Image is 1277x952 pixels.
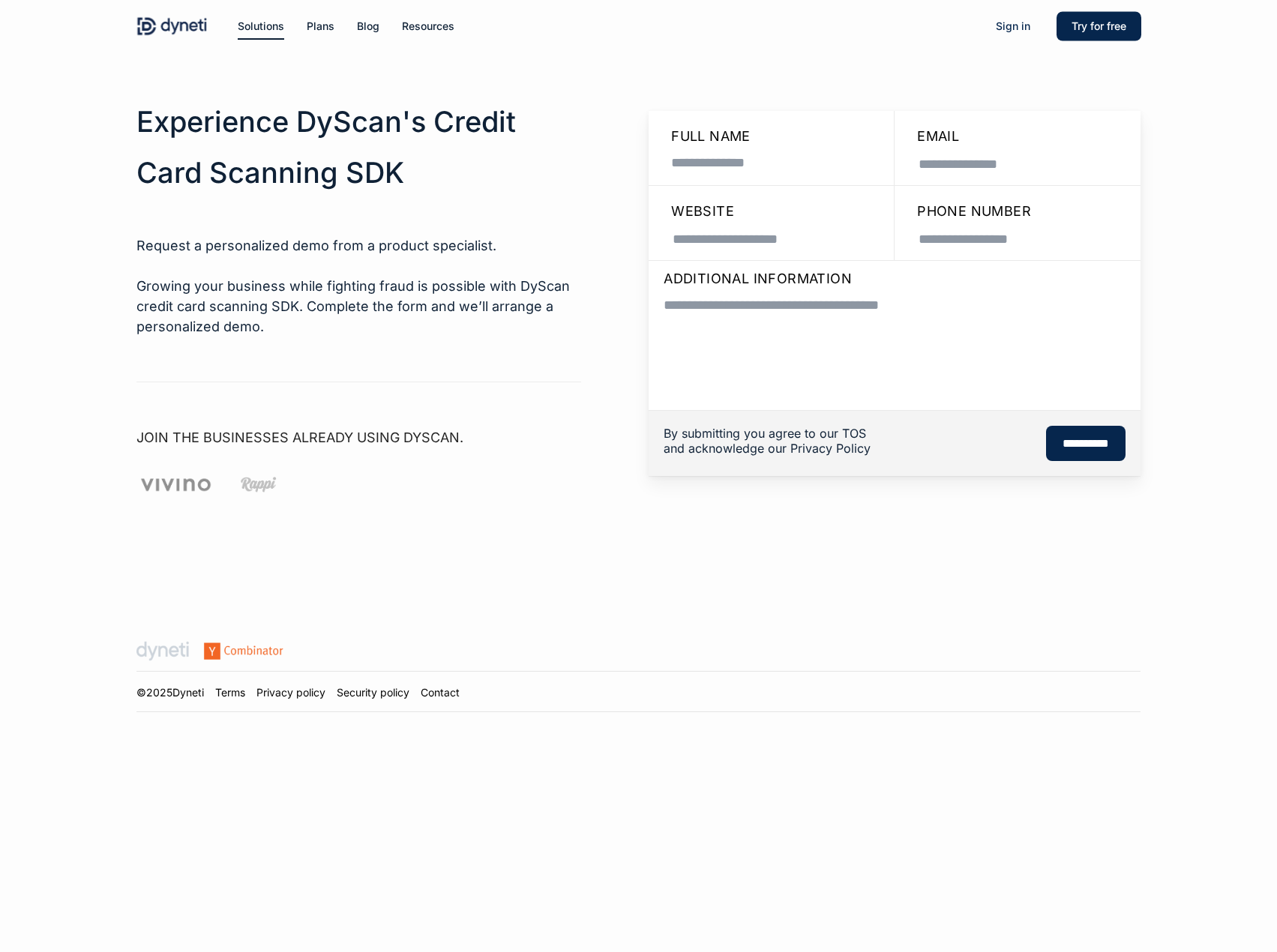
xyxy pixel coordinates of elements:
[664,203,734,219] span: Website
[357,18,379,34] a: Blog
[136,427,582,448] h5: JOIN THE BUSINESSES ALREADY USING DYSCAN.
[307,19,334,32] span: Plans
[910,128,959,144] span: Email
[256,686,325,699] a: Privacy policy
[136,686,204,699] a: ©2025Dyneti
[664,426,880,456] h6: By submitting you agree to our TOS and acknowledge our Privacy Policy
[996,19,1030,32] span: Sign in
[222,477,295,492] img: client
[337,686,409,699] a: Security policy
[402,18,454,34] a: Resources
[357,19,379,32] span: Blog
[421,686,460,699] a: Contact
[1072,19,1126,32] span: Try for free
[649,111,1141,476] form: Contact form
[136,96,582,198] h2: Experience DyScan's Credit Card Scanning SDK
[307,18,334,34] a: Plans
[139,477,212,492] img: client
[238,18,284,34] a: Solutions
[656,271,852,286] span: Additional information
[910,203,1031,219] span: Phone Number
[215,686,245,699] a: Terms
[146,686,172,699] span: 2025
[136,276,582,337] p: Growing your business while fighting fraud is possible with DyScan credit card scanning SDK. Comp...
[402,19,454,32] span: Resources
[136,235,582,256] p: Request a personalized demo from a product specialist.
[136,15,208,37] img: Dyneti Technologies
[1057,18,1141,34] a: Try for free
[238,19,284,32] span: Solutions
[981,14,1045,38] a: Sign in
[664,128,751,144] span: Full name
